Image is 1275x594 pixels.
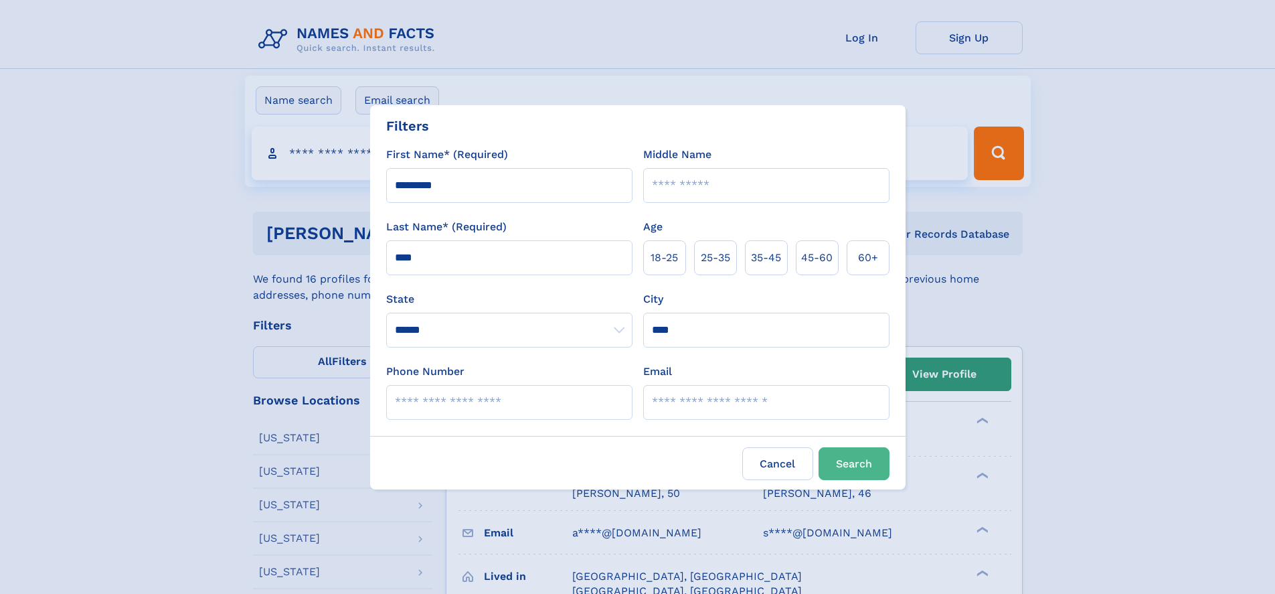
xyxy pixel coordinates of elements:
[643,219,663,235] label: Age
[386,116,429,136] div: Filters
[386,291,632,307] label: State
[751,250,781,266] span: 35‑45
[643,364,672,380] label: Email
[386,219,507,235] label: Last Name* (Required)
[651,250,678,266] span: 18‑25
[386,364,464,380] label: Phone Number
[386,147,508,163] label: First Name* (Required)
[801,250,833,266] span: 45‑60
[819,447,889,480] button: Search
[643,291,663,307] label: City
[701,250,730,266] span: 25‑35
[742,447,813,480] label: Cancel
[643,147,711,163] label: Middle Name
[858,250,878,266] span: 60+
